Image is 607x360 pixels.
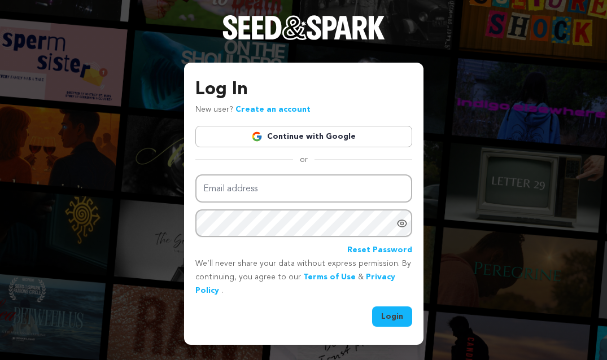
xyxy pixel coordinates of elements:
[396,218,408,229] a: Show password as plain text. Warning: this will display your password on the screen.
[195,76,412,103] h3: Log In
[251,131,263,142] img: Google logo
[195,273,395,295] a: Privacy Policy
[195,174,412,203] input: Email address
[372,306,412,327] button: Login
[222,15,385,63] a: Seed&Spark Homepage
[293,154,315,165] span: or
[222,15,385,40] img: Seed&Spark Logo
[195,126,412,147] a: Continue with Google
[195,103,311,117] p: New user?
[235,106,311,113] a: Create an account
[195,257,412,297] p: We’ll never share your data without express permission. By continuing, you agree to our & .
[347,244,412,257] a: Reset Password
[303,273,356,281] a: Terms of Use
